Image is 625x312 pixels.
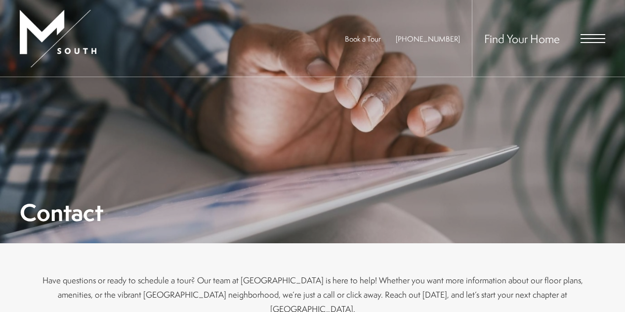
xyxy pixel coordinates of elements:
[484,31,560,46] a: Find Your Home
[396,34,460,44] span: [PHONE_NUMBER]
[20,201,103,223] h1: Contact
[396,34,460,44] a: Call Us at 813-570-8014
[20,10,96,67] img: MSouth
[345,34,381,44] a: Book a Tour
[581,34,605,43] button: Open Menu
